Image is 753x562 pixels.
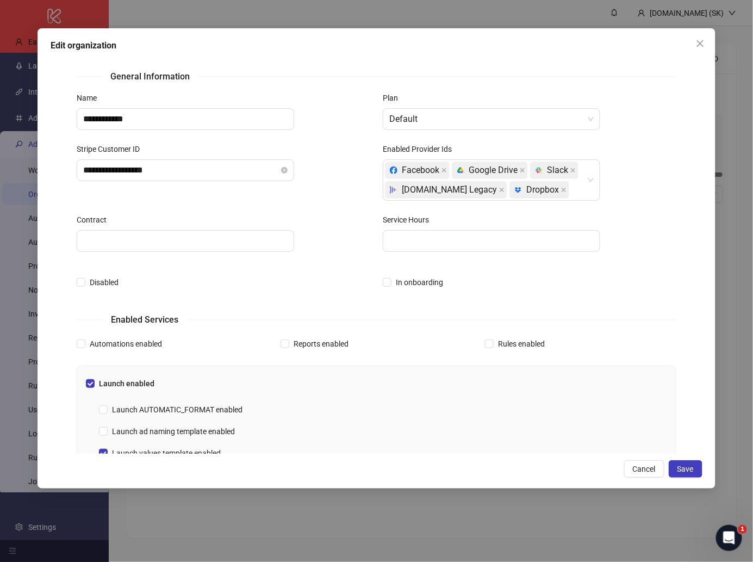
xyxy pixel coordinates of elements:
div: Google Drive [457,162,518,178]
span: close [500,187,505,193]
iframe: Intercom live chat [716,525,742,551]
span: Cancel [633,464,656,473]
input: Service Hours [383,230,601,252]
span: Rules enabled [494,338,549,350]
button: Save [669,460,702,477]
span: Launch AUTOMATIC_FORMAT enabled [108,404,247,416]
span: 1 [738,525,747,534]
span: Launch ad naming template enabled [108,425,239,437]
span: close [562,187,567,193]
button: Close [692,35,709,52]
span: General Information [102,70,198,83]
span: close [571,168,576,173]
span: Save [677,464,694,473]
input: Stripe Customer ID [83,164,279,177]
div: Edit organization [51,39,702,52]
button: close-circle [281,167,288,174]
svg: Frame.io Logo [390,186,398,194]
span: Launch enabled [95,378,159,390]
span: In onboarding [392,276,448,288]
label: Enabled Provider Ids [383,143,459,155]
label: Plan [383,92,406,104]
button: Cancel [624,460,664,477]
span: Reports enabled [290,338,353,350]
span: Enabled Services [103,313,188,326]
input: Contract [77,230,294,252]
span: Launch values template enabled [108,447,225,459]
span: Default [390,109,594,129]
span: Automations enabled [85,338,166,350]
span: close [520,168,526,173]
span: close [442,168,447,173]
div: Slack [536,162,569,178]
div: [DOMAIN_NAME] Legacy [390,182,497,198]
label: Service Hours [383,214,437,226]
input: Name [77,108,294,130]
label: Stripe Customer ID [77,143,147,155]
span: Disabled [85,276,123,288]
div: Dropbox [515,182,559,198]
span: close [696,39,705,48]
div: Facebook [390,162,440,178]
label: Contract [77,214,114,226]
label: Name [77,92,104,104]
